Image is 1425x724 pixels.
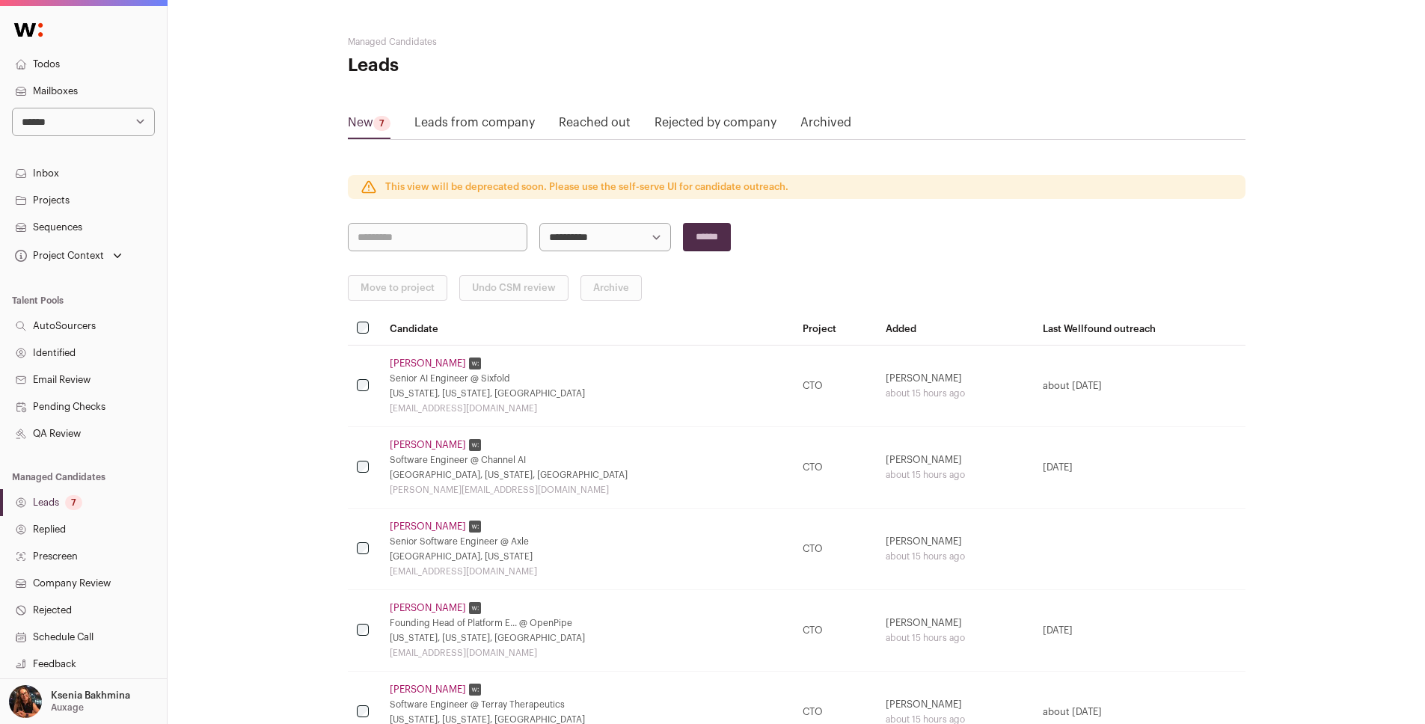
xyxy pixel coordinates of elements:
[414,114,535,138] a: Leads from company
[390,699,785,711] div: Software Engineer @ Terray Therapeutics
[390,617,785,629] div: Founding Head of Platform E... @ OpenPipe
[877,313,1034,346] th: Added
[390,484,785,496] div: [PERSON_NAME][EMAIL_ADDRESS][DOMAIN_NAME]
[794,509,877,590] td: CTO
[390,565,785,577] div: [EMAIL_ADDRESS][DOMAIN_NAME]
[794,313,877,346] th: Project
[390,387,785,399] div: [US_STATE], [US_STATE], [GEOGRAPHIC_DATA]
[390,602,466,614] a: [PERSON_NAME]
[390,550,785,562] div: [GEOGRAPHIC_DATA], [US_STATE]
[390,358,466,369] a: [PERSON_NAME]
[390,469,785,481] div: [GEOGRAPHIC_DATA], [US_STATE], [GEOGRAPHIC_DATA]
[65,495,82,510] div: 7
[12,250,104,262] div: Project Context
[877,427,1034,509] td: [PERSON_NAME]
[51,690,130,702] p: Ksenia Bakhmina
[877,346,1034,427] td: [PERSON_NAME]
[1034,590,1245,672] td: [DATE]
[373,116,390,131] div: 7
[381,313,794,346] th: Candidate
[1034,313,1245,346] th: Last Wellfound outreach
[390,521,466,533] a: [PERSON_NAME]
[794,590,877,672] td: CTO
[559,114,631,138] a: Reached out
[800,114,851,138] a: Archived
[348,36,647,48] h2: Managed Candidates
[390,454,785,466] div: Software Engineer @ Channel AI
[390,402,785,414] div: [EMAIL_ADDRESS][DOMAIN_NAME]
[390,536,785,547] div: Senior Software Engineer @ Axle
[886,387,1025,399] div: about 15 hours ago
[794,427,877,509] td: CTO
[390,439,466,451] a: [PERSON_NAME]
[1034,346,1245,427] td: about [DATE]
[886,469,1025,481] div: about 15 hours ago
[390,647,785,659] div: [EMAIL_ADDRESS][DOMAIN_NAME]
[886,550,1025,562] div: about 15 hours ago
[9,685,42,718] img: 13968079-medium_jpg
[6,15,51,45] img: Wellfound
[348,54,647,78] h1: Leads
[877,509,1034,590] td: [PERSON_NAME]
[6,685,133,718] button: Open dropdown
[886,632,1025,644] div: about 15 hours ago
[390,372,785,384] div: Senior AI Engineer @ Sixfold
[655,114,776,138] a: Rejected by company
[390,684,466,696] a: [PERSON_NAME]
[51,702,84,714] p: Auxage
[12,245,125,266] button: Open dropdown
[390,632,785,644] div: [US_STATE], [US_STATE], [GEOGRAPHIC_DATA]
[348,114,390,138] a: New
[877,590,1034,672] td: [PERSON_NAME]
[385,181,788,193] p: This view will be deprecated soon. Please use the self-serve UI for candidate outreach.
[794,346,877,427] td: CTO
[1034,427,1245,509] td: [DATE]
